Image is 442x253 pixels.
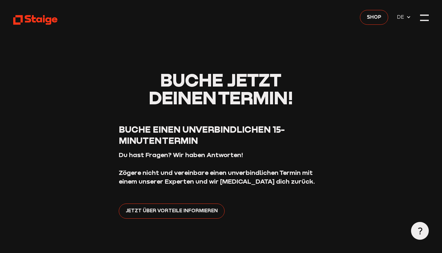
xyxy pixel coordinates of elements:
[367,13,381,21] span: Shop
[119,204,225,219] a: Jetzt über Vorteile informieren
[119,169,315,185] strong: Zögere nicht und vereinbare einen unverbindlichen Termin mit einem unserer Experten und wir [MEDI...
[126,207,218,215] span: Jetzt über Vorteile informieren
[149,69,293,108] span: Buche jetzt deinen Termin!
[397,13,406,21] span: DE
[360,10,388,25] a: Shop
[119,151,243,159] strong: Du hast Fragen? Wir haben Antworten!
[119,124,285,146] span: Buche einen unverbindlichen 15-Minuten Termin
